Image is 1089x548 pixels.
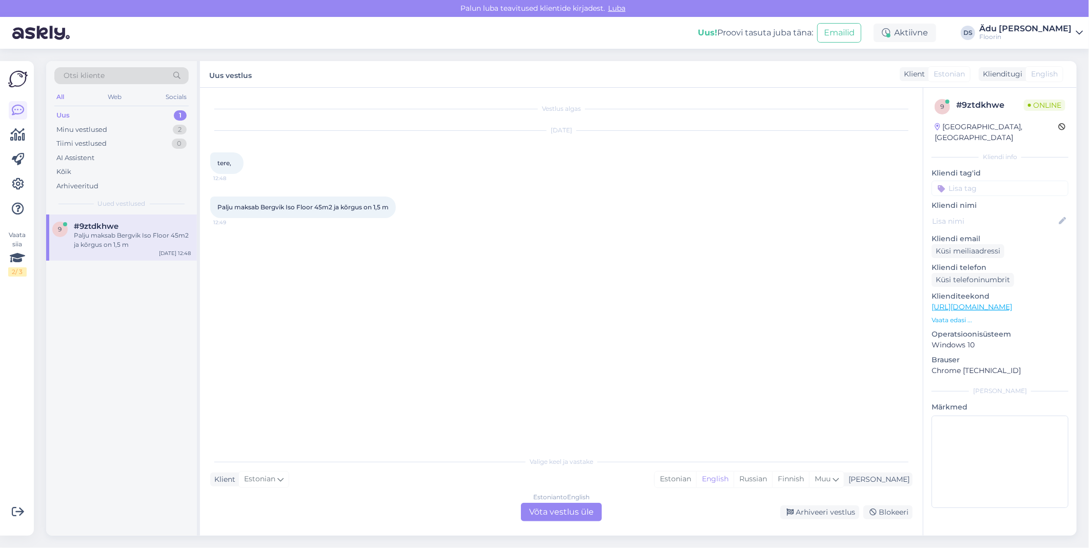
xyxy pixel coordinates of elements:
[932,386,1068,396] div: [PERSON_NAME]
[64,70,105,81] span: Otsi kliente
[932,181,1068,196] input: Lisa tag
[605,4,629,13] span: Luba
[956,99,1024,111] div: # 9ztdkhwe
[533,493,590,502] div: Estonian to English
[521,503,602,521] div: Võta vestlus üle
[900,69,925,80] div: Klient
[172,139,187,149] div: 0
[159,249,191,257] div: [DATE] 12:48
[217,159,231,167] span: tere,
[932,244,1004,258] div: Küsi meiliaadressi
[698,28,717,37] b: Uus!
[1024,100,1065,111] span: Online
[54,90,66,104] div: All
[698,27,813,39] div: Proovi tasuta juba täna:
[932,152,1068,162] div: Kliendi info
[1031,69,1058,80] span: English
[935,122,1058,143] div: [GEOGRAPHIC_DATA], [GEOGRAPHIC_DATA]
[210,104,913,113] div: Vestlus algas
[932,302,1012,311] a: [URL][DOMAIN_NAME]
[932,340,1068,350] p: Windows 10
[56,139,107,149] div: Tiimi vestlused
[8,69,28,89] img: Askly Logo
[174,110,187,121] div: 1
[56,167,71,177] div: Kõik
[213,174,252,182] span: 12:48
[780,505,859,519] div: Arhiveeri vestlus
[8,267,27,277] div: 2 / 3
[932,273,1014,287] div: Küsi telefoninumbrit
[932,216,1057,227] input: Lisa nimi
[56,125,107,135] div: Minu vestlused
[98,199,146,208] span: Uued vestlused
[213,219,252,226] span: 12:49
[932,329,1068,340] p: Operatsioonisüsteem
[173,125,187,135] div: 2
[979,69,1022,80] div: Klienditugi
[932,233,1068,244] p: Kliendi email
[932,402,1068,413] p: Märkmed
[817,23,861,43] button: Emailid
[8,230,27,277] div: Vaata siia
[932,316,1068,325] p: Vaata edasi ...
[979,33,1072,41] div: Floorin
[217,203,389,211] span: Palju maksab Bergvik Iso Floor 45m2 ja kõrgus on 1,5 m
[932,291,1068,302] p: Klienditeekond
[941,103,944,110] span: 9
[932,200,1068,211] p: Kliendi nimi
[56,153,94,163] div: AI Assistent
[772,472,809,487] div: Finnish
[210,126,913,135] div: [DATE]
[164,90,189,104] div: Socials
[874,24,936,42] div: Aktiivne
[244,474,275,485] span: Estonian
[979,25,1083,41] a: Ädu [PERSON_NAME]Floorin
[209,67,252,81] label: Uus vestlus
[932,355,1068,365] p: Brauser
[979,25,1072,33] div: Ädu [PERSON_NAME]
[210,474,235,485] div: Klient
[932,168,1068,179] p: Kliendi tag'id
[734,472,772,487] div: Russian
[56,110,70,121] div: Uus
[106,90,124,104] div: Web
[934,69,965,80] span: Estonian
[815,474,831,483] span: Muu
[844,474,910,485] div: [PERSON_NAME]
[696,472,734,487] div: English
[74,231,191,249] div: Palju maksab Bergvik Iso Floor 45m2 ja kõrgus on 1,5 m
[932,365,1068,376] p: Chrome [TECHNICAL_ID]
[655,472,696,487] div: Estonian
[58,225,62,233] span: 9
[210,457,913,466] div: Valige keel ja vastake
[56,181,98,191] div: Arhiveeritud
[932,262,1068,273] p: Kliendi telefon
[74,222,118,231] span: #9ztdkhwe
[961,26,975,40] div: DS
[863,505,913,519] div: Blokeeri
